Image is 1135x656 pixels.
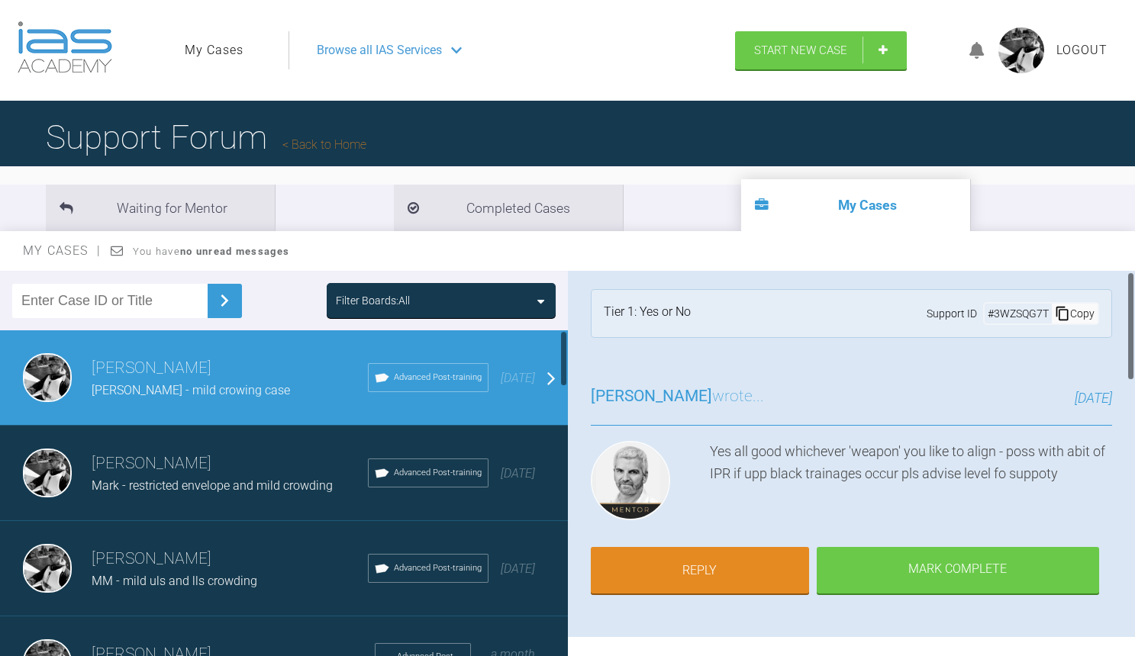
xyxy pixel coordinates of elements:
[92,383,290,397] span: [PERSON_NAME] - mild crowing case
[185,40,243,60] a: My Cases
[212,288,237,313] img: chevronRight.28bd32b0.svg
[23,243,102,258] span: My Cases
[604,302,691,325] div: Tier 1: Yes or No
[394,371,482,384] span: Advanced Post-training
[927,305,977,322] span: Support ID
[394,466,482,480] span: Advanced Post-training
[394,185,623,231] li: Completed Cases
[92,546,368,572] h3: [PERSON_NAME]
[23,449,72,497] img: David Birkin
[754,43,847,57] span: Start New Case
[92,355,368,381] h3: [PERSON_NAME]
[741,179,970,231] li: My Cases
[23,544,72,593] img: David Birkin
[394,561,482,575] span: Advanced Post-training
[998,27,1044,73] img: profile.png
[46,111,366,164] h1: Support Forum
[591,441,670,520] img: Ross Hobson
[591,384,764,410] h3: wrote...
[817,547,1099,594] div: Mark Complete
[1056,40,1108,60] a: Logout
[46,185,275,231] li: Waiting for Mentor
[317,40,442,60] span: Browse all IAS Services
[710,441,1113,526] div: Yes all good whichever 'weapon' you like to align - poss with abit of IPR if upp black trainages ...
[180,246,289,257] strong: no unread messages
[92,574,257,588] span: MM - mild uls and lls crowding
[735,31,907,69] a: Start New Case
[591,547,809,594] a: Reply
[1075,390,1112,406] span: [DATE]
[282,137,366,152] a: Back to Home
[23,353,72,402] img: David Birkin
[591,387,712,405] span: [PERSON_NAME]
[18,21,112,73] img: logo-light.3e3ef733.png
[985,305,1052,322] div: # 3WZSQG7T
[501,371,535,385] span: [DATE]
[92,451,368,477] h3: [PERSON_NAME]
[501,561,535,576] span: [DATE]
[12,284,208,318] input: Enter Case ID or Title
[1052,304,1098,323] div: Copy
[501,466,535,481] span: [DATE]
[336,292,410,309] div: Filter Boards: All
[92,478,333,493] span: Mark - restricted envelope and mild crowding
[133,246,289,257] span: You have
